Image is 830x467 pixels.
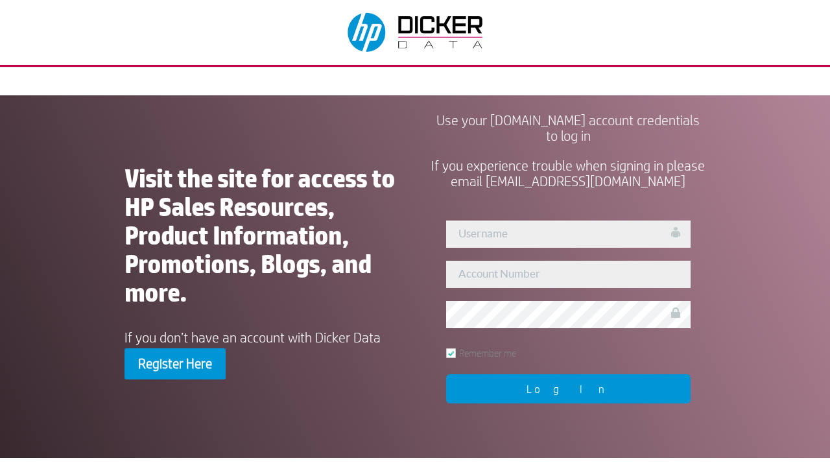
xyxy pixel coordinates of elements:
a: Register Here [124,348,226,379]
label: Remember me [446,348,516,358]
img: Dicker Data & HP [340,6,493,58]
h1: Visit the site for access to HP Sales Resources, Product Information, Promotions, Blogs, and more. [124,164,399,313]
input: Account Number [446,261,691,288]
span: Use your [DOMAIN_NAME] account credentials to log in [436,112,700,143]
input: Username [446,221,691,248]
input: Log In [446,374,691,403]
span: If you experience trouble when signing in please email [EMAIL_ADDRESS][DOMAIN_NAME] [431,158,705,189]
span: If you don’t have an account with Dicker Data [124,329,381,345]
